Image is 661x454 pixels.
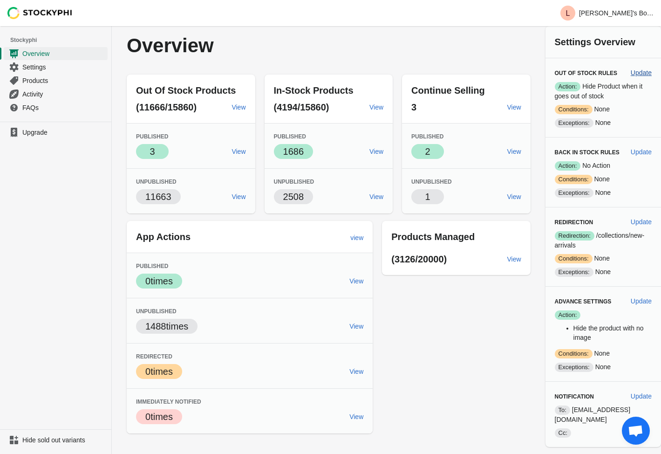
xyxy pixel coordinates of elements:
span: View [369,103,383,111]
span: Redirected [136,353,172,360]
a: View [366,188,387,205]
span: View [369,148,383,155]
span: 1686 [283,146,304,157]
span: Action: [555,161,581,171]
span: Immediately Notified [136,399,201,405]
a: Hide sold out variants [4,433,108,447]
a: FAQs [4,101,108,114]
span: View [507,255,521,263]
a: View [346,273,367,289]
span: Conditions: [555,349,593,358]
h3: Notification [555,393,623,400]
span: Exceptions: [555,268,593,277]
text: L [566,9,570,17]
span: FAQs [22,103,106,112]
a: View [503,99,525,116]
span: View [349,413,363,420]
p: Overview [127,35,368,56]
button: Update [627,388,655,405]
p: None [555,104,652,114]
span: Hide sold out variants [22,435,106,445]
span: Exceptions: [555,118,593,128]
button: Update [627,64,655,81]
span: Update [631,218,652,226]
p: 2508 [283,190,304,203]
span: Published [411,133,443,140]
a: View [228,143,249,160]
span: 1488 times [145,321,188,331]
p: None [555,267,652,277]
span: 0 times [145,366,173,377]
span: View [349,323,363,330]
h3: Redirection [555,219,623,226]
span: Published [136,263,168,269]
p: None [555,118,652,128]
a: View [228,188,249,205]
span: Published [136,133,168,140]
span: View [232,193,245,200]
p: None [555,174,652,184]
a: view [347,229,367,246]
span: View [507,193,521,200]
span: 3 [150,146,155,157]
span: Exceptions: [555,363,593,372]
span: Published [274,133,306,140]
p: None [555,188,652,198]
span: View [349,368,363,375]
span: Action: [555,82,581,91]
img: Stockyphi [7,7,73,19]
span: Out Of Stock Products [136,85,236,96]
span: (11666/15860) [136,102,197,112]
p: [PERSON_NAME]'s Boutique, Inc [579,9,654,17]
span: Unpublished [411,179,452,185]
p: None [555,349,652,358]
span: Update [631,69,652,76]
span: Stockyphi [10,35,111,45]
span: Cc: [555,428,572,438]
span: 11663 [145,192,171,202]
h3: Back in Stock Rules [555,149,623,156]
button: Update [627,144,655,160]
span: Unpublished [136,308,177,315]
span: Avatar with initials L [560,6,575,21]
span: 0 times [145,412,173,422]
span: Unpublished [136,179,177,185]
a: View [346,363,367,380]
span: App Actions [136,232,191,242]
a: Activity [4,87,108,101]
h3: Advance Settings [555,298,623,305]
span: Settings [22,62,106,72]
span: Conditions: [555,254,593,263]
span: View [232,103,245,111]
span: Conditions: [555,105,593,114]
h3: Out of Stock Rules [555,69,623,77]
p: None [555,362,652,372]
a: Settings [4,60,108,74]
li: Hide the product with no image [573,323,652,342]
span: 1 [425,192,430,202]
p: [EMAIL_ADDRESS][DOMAIN_NAME] [555,405,652,424]
a: View [346,408,367,425]
p: None [555,254,652,263]
span: View [232,148,245,155]
span: View [349,277,363,285]
a: Upgrade [4,126,108,139]
button: Avatar with initials L[PERSON_NAME]'s Boutique, Inc [557,4,657,22]
span: 3 [411,102,416,112]
span: Action: [555,310,581,320]
span: Products [22,76,106,85]
span: (4194/15860) [274,102,329,112]
span: View [507,148,521,155]
span: Products Managed [391,232,475,242]
span: Update [631,392,652,400]
span: Unpublished [274,179,314,185]
span: Exceptions: [555,188,593,198]
span: To: [555,406,570,415]
a: View [503,251,525,268]
span: Redirection: [555,231,594,241]
a: View [366,99,387,116]
span: view [350,234,363,241]
button: Update [627,293,655,310]
a: View [503,188,525,205]
span: Activity [22,89,106,99]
